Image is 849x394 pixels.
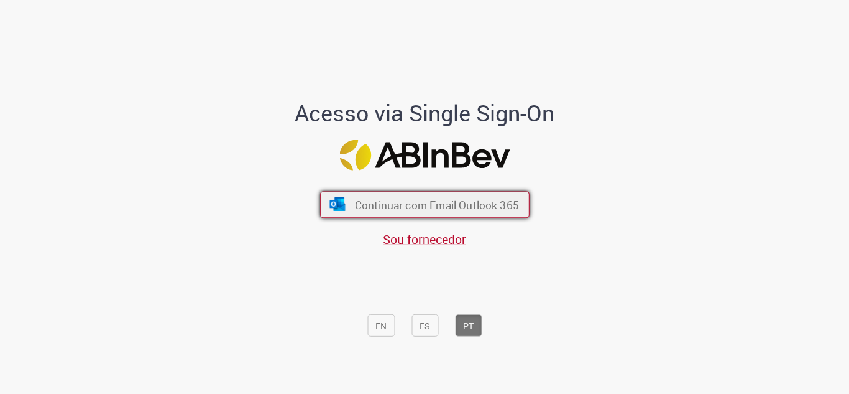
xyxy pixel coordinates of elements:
img: Logotipo da ABInBev [339,140,510,171]
button: ES [411,314,438,337]
button: ícone Azure/Microsoft 360 Continuar com Email Outlook 365 [320,191,530,218]
font: EN [375,320,387,332]
button: EN [367,314,395,337]
font: Continuar com Email Outlook 365 [354,198,518,212]
a: Sou fornecedor [383,231,466,248]
font: Acesso via Single Sign-On [295,98,554,128]
font: ES [420,320,430,332]
font: PT [463,320,474,332]
button: PT [455,314,482,337]
img: ícone Azure/Microsoft 360 [328,197,346,211]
